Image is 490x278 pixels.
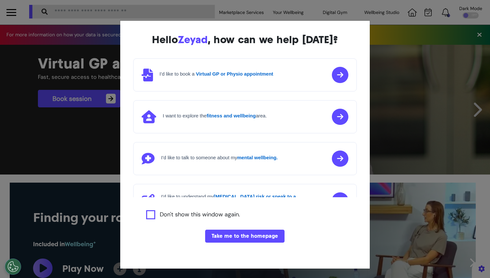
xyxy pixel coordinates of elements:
h4: I want to explore the area. [163,113,267,119]
strong: Virtual GP or Physio appointment [196,71,273,77]
div: Hello , how can we help [DATE]? [133,34,356,45]
button: Open Preferences [5,259,21,275]
h4: I'd like to talk to someone about my [161,155,278,161]
button: Take me to the homepage [205,230,285,243]
h4: I'd like to understand my about my symptoms or diagnosis. [161,194,317,205]
input: Agree to privacy policy [146,210,155,219]
h4: I'd like to book a [159,71,273,77]
strong: fitness and wellbeing [206,113,256,118]
label: Don't show this window again. [160,210,240,219]
strong: mental wellbeing. [237,155,278,160]
strong: [MEDICAL_DATA] risk or speak to a [MEDICAL_DATA] nurse [161,194,296,205]
span: Zeyad [178,33,208,46]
